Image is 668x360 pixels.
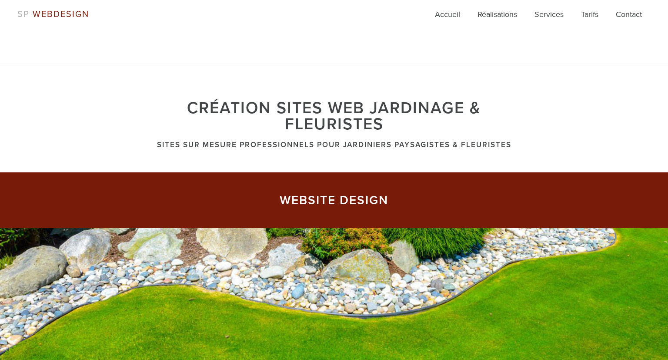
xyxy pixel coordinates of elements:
a: Services [534,9,564,26]
a: Tarifs [581,9,598,26]
h3: WEBSITE DESIGN [138,194,530,206]
a: Réalisations [478,9,517,26]
a: Accueil [435,9,460,26]
span: WEBDESIGN [33,9,89,20]
span: SP [17,9,30,20]
a: SP WEBDESIGN [17,9,89,20]
a: Contact [616,9,642,26]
